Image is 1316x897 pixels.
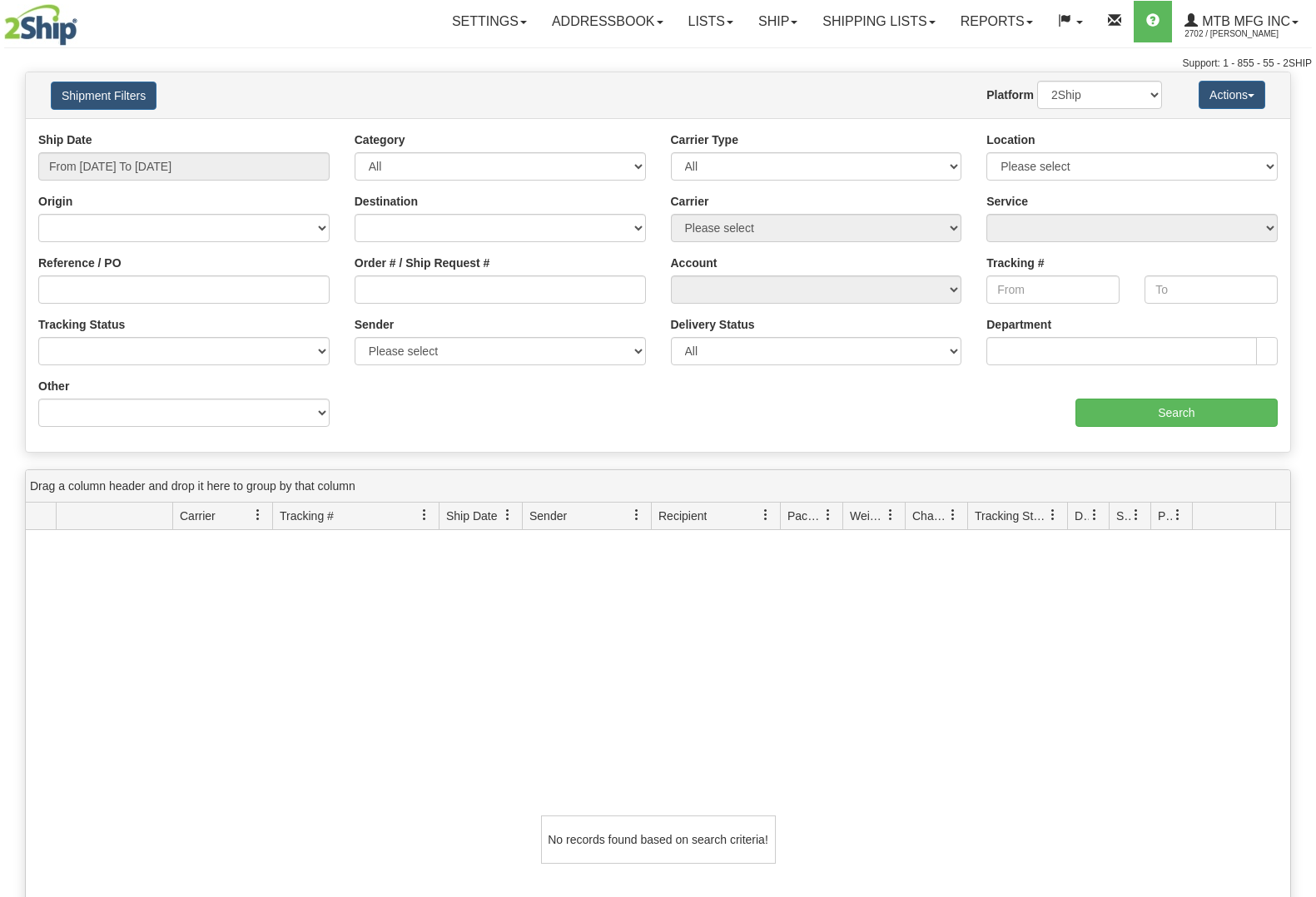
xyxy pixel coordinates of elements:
[4,57,1312,71] div: Support: 1 - 855 - 55 - 2SHIP
[746,1,810,42] a: Ship
[810,1,947,42] a: Shipping lists
[1158,508,1172,524] span: Pickup Status
[38,193,72,210] label: Origin
[355,255,490,271] label: Order # / Ship Request #
[676,1,746,42] a: Lists
[1080,501,1109,529] a: Delivery Status filter column settings
[26,470,1290,503] div: grid grouping header
[975,508,1047,524] span: Tracking Status
[51,82,156,110] button: Shipment Filters
[623,501,651,529] a: Sender filter column settings
[986,193,1028,210] label: Service
[671,316,755,333] label: Delivery Status
[529,508,567,524] span: Sender
[38,378,69,394] label: Other
[752,501,780,529] a: Recipient filter column settings
[850,508,885,524] span: Weight
[244,501,272,529] a: Carrier filter column settings
[280,508,334,524] span: Tracking #
[4,4,77,46] img: logo2702.jpg
[814,501,842,529] a: Packages filter column settings
[1116,508,1130,524] span: Shipment Issues
[671,131,738,148] label: Carrier Type
[410,501,439,529] a: Tracking # filter column settings
[877,501,905,529] a: Weight filter column settings
[948,1,1045,42] a: Reports
[494,501,522,529] a: Ship Date filter column settings
[1164,501,1192,529] a: Pickup Status filter column settings
[671,193,709,210] label: Carrier
[939,501,967,529] a: Charge filter column settings
[1198,14,1290,28] span: MTB MFG INC
[355,131,405,148] label: Category
[38,316,125,333] label: Tracking Status
[38,131,92,148] label: Ship Date
[986,275,1120,304] input: From
[439,1,539,42] a: Settings
[1199,81,1265,109] button: Actions
[355,193,418,210] label: Destination
[1075,508,1089,524] span: Delivery Status
[446,508,497,524] span: Ship Date
[180,508,216,524] span: Carrier
[912,508,947,524] span: Charge
[986,131,1035,148] label: Location
[1184,26,1309,42] span: 2702 / [PERSON_NAME]
[1278,364,1314,533] iframe: chat widget
[787,508,822,524] span: Packages
[986,87,1034,103] label: Platform
[1122,501,1150,529] a: Shipment Issues filter column settings
[1039,501,1067,529] a: Tracking Status filter column settings
[986,316,1051,333] label: Department
[355,316,394,333] label: Sender
[671,255,718,271] label: Account
[1075,399,1278,427] input: Search
[658,508,707,524] span: Recipient
[539,1,676,42] a: Addressbook
[38,255,122,271] label: Reference / PO
[1145,275,1278,304] input: To
[541,815,776,864] div: No records found based on search criteria!
[986,255,1044,271] label: Tracking #
[1172,1,1311,42] a: MTB MFG INC 2702 / [PERSON_NAME]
